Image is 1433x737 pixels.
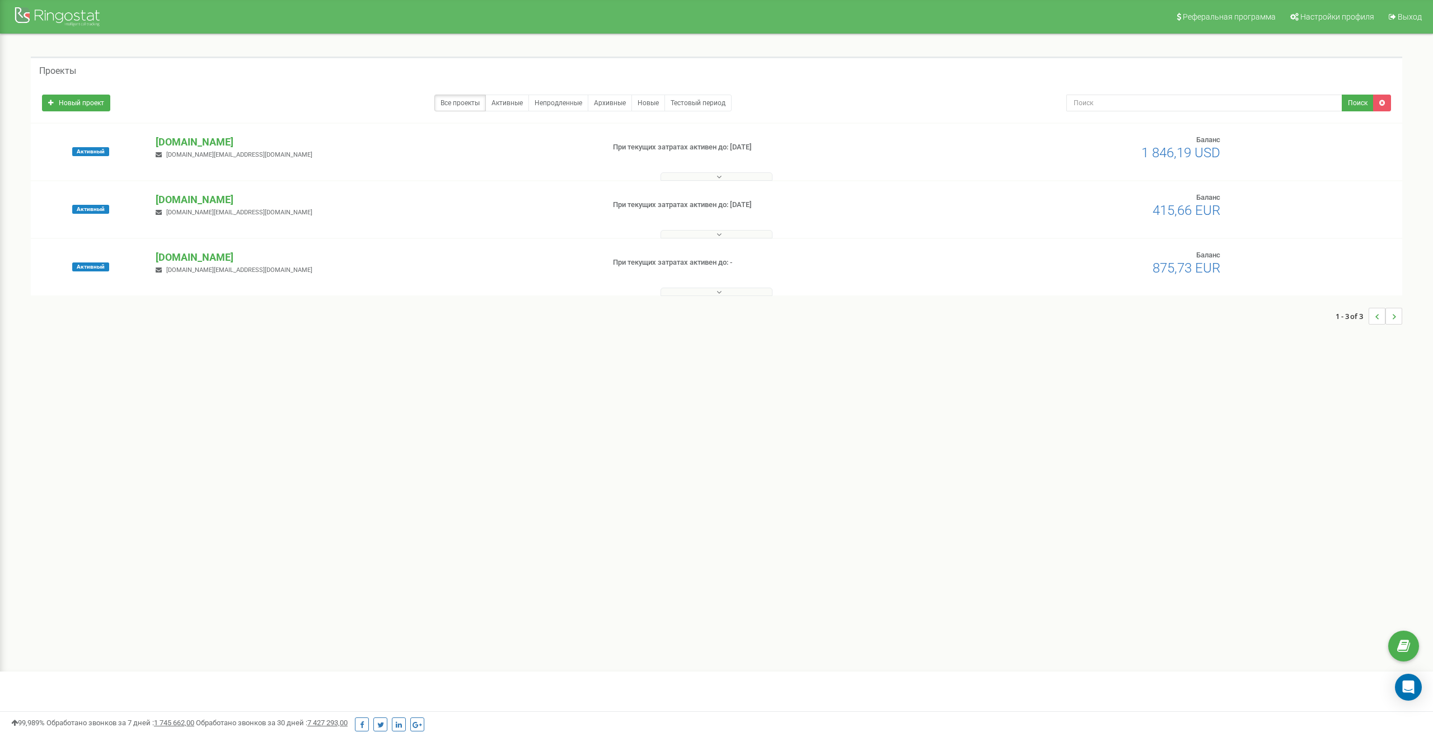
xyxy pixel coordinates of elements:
span: Реферальная программа [1183,12,1276,21]
button: Поиск [1342,95,1374,111]
p: [DOMAIN_NAME] [156,135,594,149]
p: [DOMAIN_NAME] [156,193,594,207]
nav: ... [1336,297,1402,336]
p: [DOMAIN_NAME] [156,250,594,265]
span: Баланс [1196,135,1220,144]
div: Open Intercom Messenger [1395,674,1422,701]
span: 1 - 3 of 3 [1336,308,1369,325]
a: Архивные [588,95,632,111]
p: При текущих затратах активен до: - [613,257,938,268]
span: Настройки профиля [1300,12,1374,21]
a: Все проекты [434,95,486,111]
input: Поиск [1066,95,1342,111]
span: [DOMAIN_NAME][EMAIL_ADDRESS][DOMAIN_NAME] [166,151,312,158]
span: 875,73 EUR [1153,260,1220,276]
a: Новый проект [42,95,110,111]
span: Баланс [1196,193,1220,201]
p: При текущих затратах активен до: [DATE] [613,200,938,210]
a: Активные [485,95,529,111]
span: 415,66 EUR [1153,203,1220,218]
span: [DOMAIN_NAME][EMAIL_ADDRESS][DOMAIN_NAME] [166,266,312,274]
span: Активный [72,262,109,271]
span: Выход [1398,12,1422,21]
span: 1 846,19 USD [1141,145,1220,161]
a: Непродленные [528,95,588,111]
a: Тестовый период [664,95,732,111]
a: Новые [631,95,665,111]
span: Активный [72,147,109,156]
p: При текущих затратах активен до: [DATE] [613,142,938,153]
span: [DOMAIN_NAME][EMAIL_ADDRESS][DOMAIN_NAME] [166,209,312,216]
span: Активный [72,205,109,214]
h5: Проекты [39,66,76,76]
span: Баланс [1196,251,1220,259]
